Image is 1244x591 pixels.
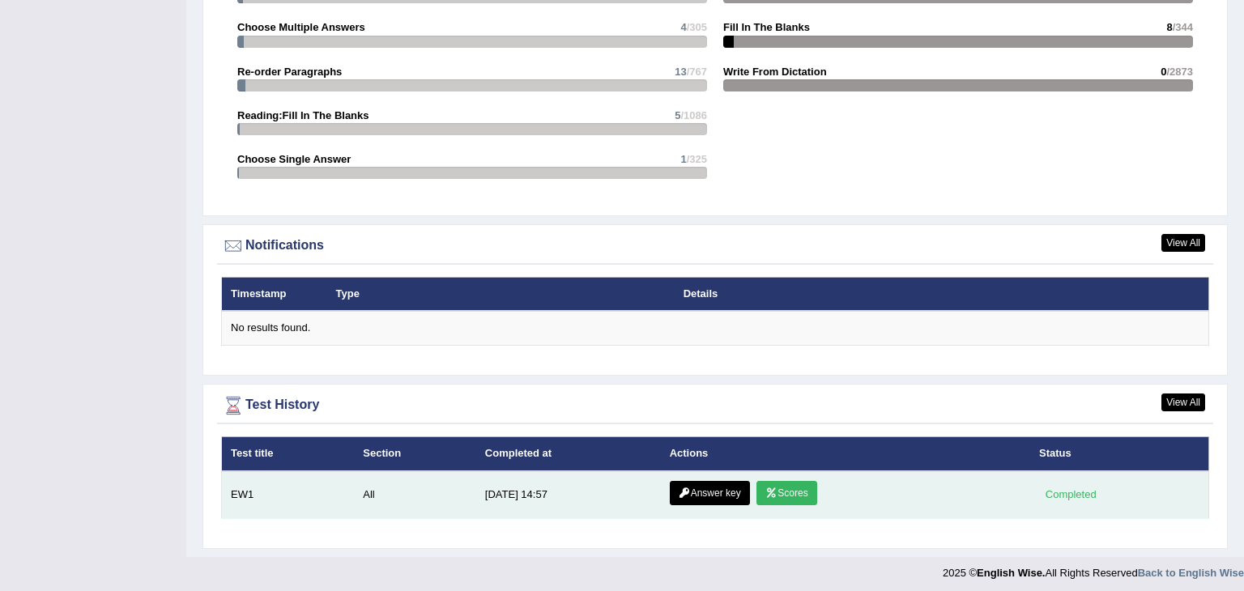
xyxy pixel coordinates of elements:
[1166,66,1193,78] span: /2873
[222,471,355,519] td: EW1
[1166,21,1172,33] span: 8
[476,436,661,470] th: Completed at
[723,21,810,33] strong: Fill In The Blanks
[670,481,750,505] a: Answer key
[1030,436,1209,470] th: Status
[327,277,675,311] th: Type
[977,567,1045,579] strong: English Wise.
[675,66,686,78] span: 13
[221,234,1209,258] div: Notifications
[680,109,707,121] span: /1086
[1161,66,1166,78] span: 0
[675,109,680,121] span: 5
[687,153,707,165] span: /325
[675,277,1112,311] th: Details
[687,66,707,78] span: /767
[237,21,365,33] strong: Choose Multiple Answers
[222,277,327,311] th: Timestamp
[756,481,816,505] a: Scores
[723,66,827,78] strong: Write From Dictation
[661,436,1030,470] th: Actions
[1173,21,1193,33] span: /344
[680,21,686,33] span: 4
[231,321,1199,336] div: No results found.
[943,557,1244,580] div: 2025 © All Rights Reserved
[1039,486,1102,503] div: Completed
[354,436,476,470] th: Section
[237,109,369,121] strong: Reading:Fill In The Blanks
[354,471,476,519] td: All
[476,471,661,519] td: [DATE] 14:57
[687,21,707,33] span: /305
[237,66,342,78] strong: Re-order Paragraphs
[221,393,1209,418] div: Test History
[1161,234,1205,252] a: View All
[222,436,355,470] th: Test title
[237,153,351,165] strong: Choose Single Answer
[680,153,686,165] span: 1
[1161,393,1205,411] a: View All
[1138,567,1244,579] a: Back to English Wise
